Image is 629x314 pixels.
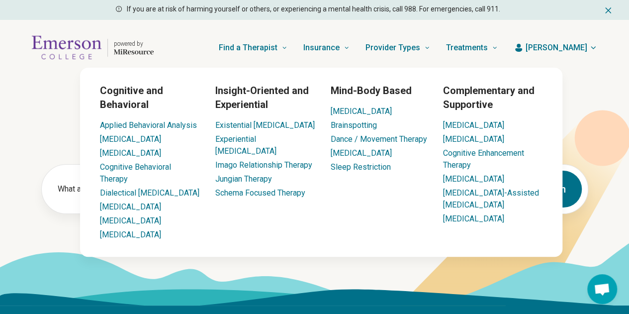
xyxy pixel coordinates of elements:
p: If you are at risk of harming yourself or others, or experiencing a mental health crisis, call 98... [127,4,500,14]
button: [PERSON_NAME] [514,42,597,54]
a: Dialectical [MEDICAL_DATA] [100,188,199,198]
h3: Insight-Oriented and Experiential [215,84,315,111]
a: [MEDICAL_DATA] [100,216,161,225]
h3: Mind-Body Based [331,84,427,98]
div: Treatments [20,68,622,257]
span: Treatments [446,41,488,55]
a: [MEDICAL_DATA] [443,214,504,223]
a: Imago Relationship Therapy [215,160,312,170]
button: Dismiss [603,4,613,16]
a: Schema Focused Therapy [215,188,305,198]
a: [MEDICAL_DATA] [100,230,161,239]
span: Find a Therapist [219,41,277,55]
h3: Complementary and Supportive [443,84,542,111]
a: [MEDICAL_DATA] [443,134,504,144]
a: [MEDICAL_DATA] [100,134,161,144]
a: Applied Behavioral Analysis [100,120,197,130]
a: [MEDICAL_DATA] [100,202,161,211]
a: Cognitive Behavioral Therapy [100,162,171,184]
span: [PERSON_NAME] [526,42,587,54]
a: Brainspotting [331,120,377,130]
a: Dance / Movement Therapy [331,134,427,144]
a: Sleep Restriction [331,162,391,172]
a: Treatments [446,28,498,68]
a: [MEDICAL_DATA] [331,148,392,158]
a: Existential [MEDICAL_DATA] [215,120,315,130]
a: [MEDICAL_DATA] [100,148,161,158]
span: Provider Types [365,41,420,55]
a: Open chat [587,274,617,304]
a: [MEDICAL_DATA] [443,174,504,184]
a: Home page [32,32,154,64]
a: Find a Therapist [219,28,287,68]
a: [MEDICAL_DATA] [331,106,392,116]
a: [MEDICAL_DATA] [443,120,504,130]
h3: Cognitive and Behavioral [100,84,199,111]
a: Provider Types [365,28,430,68]
a: Experiential [MEDICAL_DATA] [215,134,276,156]
span: Insurance [303,41,340,55]
a: Jungian Therapy [215,174,272,184]
a: Insurance [303,28,350,68]
p: powered by [114,40,154,48]
a: [MEDICAL_DATA]-Assisted [MEDICAL_DATA] [443,188,539,209]
a: Cognitive Enhancement Therapy [443,148,524,170]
